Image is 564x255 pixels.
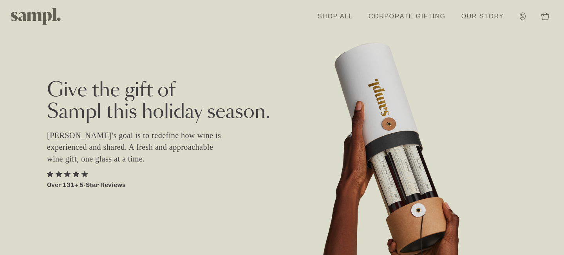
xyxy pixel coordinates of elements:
[365,8,450,25] a: Corporate Gifting
[457,8,508,25] a: Our Story
[47,180,126,190] p: Over 131+ 5-Star Reviews
[314,8,357,25] a: Shop All
[47,80,517,123] h2: Give the gift of Sampl this holiday season.
[11,8,61,25] img: Sampl logo
[47,129,231,165] p: [PERSON_NAME]'s goal is to redefine how wine is experienced and shared. A fresh and approachable ...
